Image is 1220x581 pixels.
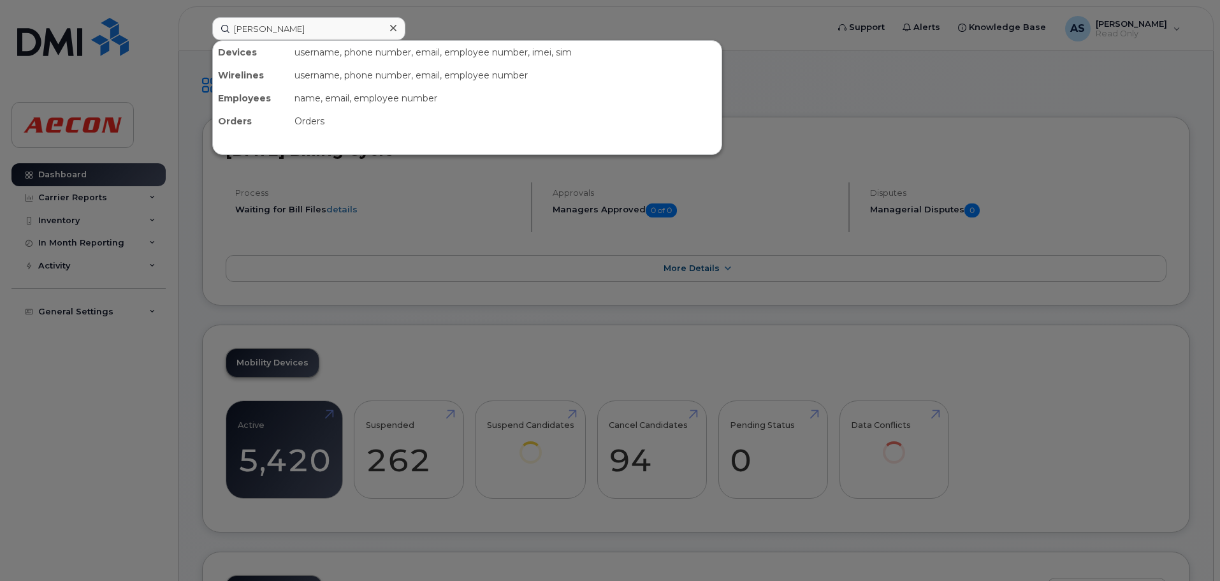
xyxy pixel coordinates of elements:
[289,64,722,87] div: username, phone number, email, employee number
[289,87,722,110] div: name, email, employee number
[289,41,722,64] div: username, phone number, email, employee number, imei, sim
[213,87,289,110] div: Employees
[213,64,289,87] div: Wirelines
[213,110,289,133] div: Orders
[289,110,722,133] div: Orders
[213,41,289,64] div: Devices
